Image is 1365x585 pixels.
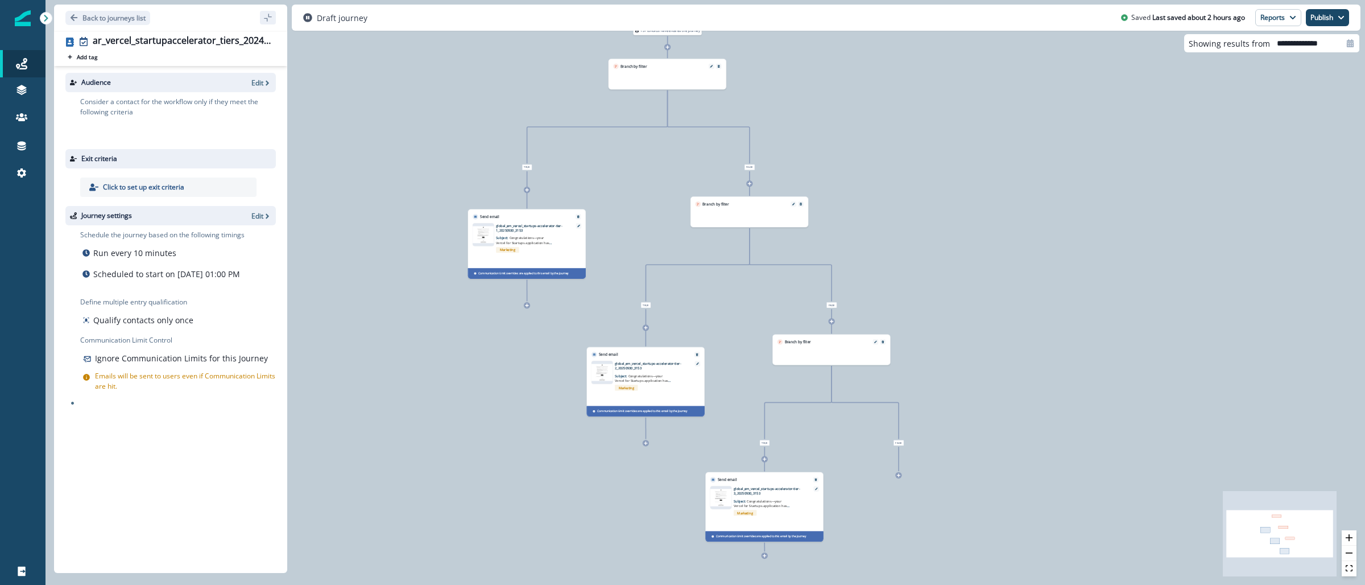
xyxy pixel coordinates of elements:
div: Send emailRemoveemail asset unavailableglobal_em_vercel_startups-accelerator-tier-1_20250930_3153... [468,209,586,279]
p: Subject: [496,233,553,245]
p: Click to set up exit criteria [103,182,184,192]
p: Showing results from [1189,38,1270,50]
g: Edge from fbc14e3a-4da7-45b0-925e-56a664125654 to node-edge-label257d23de-e7b6-4b0c-b04c-60fca068... [668,90,750,163]
p: Branch by filter [702,201,729,207]
span: Congratulations—your Vercel for Startups application has been accepted [734,499,789,513]
p: Schedule the journey based on the following timings [80,230,245,240]
span: Marketing [615,385,638,390]
div: ar_vercel_startupaccelerator_tiers_20240314 [93,35,271,48]
span: True [760,440,770,446]
p: Communication Limit overrides are applied to this email by the Journey [478,271,569,275]
button: Remove [812,478,820,481]
g: Edge from 7d49c713-8c77-44cc-b558-676dfaac045a to node-edge-label5d498fad-9c74-40f2-9b9e-b993ba41... [764,366,832,439]
p: Scheduled to start on [DATE] 01:00 PM [93,268,240,280]
button: sidebar collapse toggle [260,11,276,24]
button: Remove [574,215,582,219]
button: Go back [65,11,150,25]
button: Edit [251,211,271,221]
div: True [483,164,571,170]
p: Communication Limit overrides are applied to this email by the Journey [716,534,806,538]
p: Run every 10 minutes [93,247,176,259]
button: Edit [872,340,879,343]
p: Send email [599,352,618,357]
div: True [721,440,809,446]
p: global_em_vercel_startups-accelerator-tier-1_20250930_3153 [496,223,569,233]
p: Subject: [734,496,791,508]
p: Communication Limit Control [80,335,276,345]
button: Remove [715,65,722,68]
p: Exit criteria [81,154,117,164]
p: Journey settings [81,211,132,221]
span: True [641,302,651,308]
p: Qualify contacts only once [93,314,193,326]
p: Define multiple entry qualification [80,297,196,307]
p: Branch by filter [621,64,647,69]
span: False [826,302,837,308]
g: Edge from 7d49c713-8c77-44cc-b558-676dfaac045a to node-edge-labelb344b262-0f88-4ee1-bc2c-b51672f3... [832,366,899,439]
button: zoom out [1342,546,1356,561]
img: email asset unavailable [473,226,494,243]
div: False [788,302,876,308]
button: Edit [708,65,715,68]
span: Marketing [496,247,519,253]
button: Remove [879,340,887,344]
p: Ignore Communication Limits for this Journey [95,352,268,364]
p: Saved [1131,13,1151,23]
span: False [894,440,904,446]
p: Edit [251,78,263,88]
img: email asset unavailable [710,489,732,506]
div: Send emailRemoveemail asset unavailableglobal_em_vercel_startups-accelerator-tier-2_20250930_3153... [586,347,704,417]
div: Branch by filterEditRemove [609,59,726,89]
g: Edge from 72802e2c-040b-4459-9ef5-553649ad5772 to node-edge-labelfb17ef40-fa99-4fb5-bb63-76cb61f4... [750,228,832,301]
p: Add tag [77,53,97,60]
button: Publish [1306,9,1349,26]
p: Audience [81,77,111,88]
p: global_em_vercel_startups-accelerator-tier-3_20250930_3153 [734,486,807,496]
p: Consider a contact for the workflow only if they meet the following criteria [80,97,276,117]
button: zoom in [1342,530,1356,546]
p: Edit [251,211,263,221]
g: Edge from 72802e2c-040b-4459-9ef5-553649ad5772 to node-edge-label0fb3aaa3-3be3-4b66-81d7-54dabea1... [646,228,749,301]
p: global_em_vercel_startups-accelerator-tier-2_20250930_3153 [615,361,688,370]
p: Last saved about 2 hours ago [1152,13,1245,23]
p: Send email [480,214,499,220]
p: Emails will be sent to users even if Communication Limits are hit. [95,371,276,392]
div: Branch by filterEditRemove [690,196,808,227]
g: Edge from fbc14e3a-4da7-45b0-925e-56a664125654 to node-edge-labeldf5db9d4-48d8-40b3-83e2-876d3694... [527,90,668,163]
p: Back to journeys list [82,13,146,23]
button: Add tag [65,52,100,61]
p: Branch by filter [785,339,811,345]
span: False [744,164,755,170]
div: True [602,302,690,308]
button: Reports [1255,9,1301,26]
button: Edit [251,78,271,88]
p: Draft journey [317,12,367,24]
button: Remove [693,353,701,356]
span: Congratulations—your Vercel for Startups application has been accepted [496,236,552,250]
div: False [854,440,942,446]
div: False [705,164,793,170]
img: Inflection [15,10,31,26]
div: Send emailRemoveemail asset unavailableglobal_em_vercel_startups-accelerator-tier-3_20250930_3153... [705,472,823,542]
p: Send email [718,477,737,483]
img: email asset unavailable [591,364,613,381]
span: Marketing [734,510,756,516]
span: True [522,164,532,170]
p: Subject: [615,370,672,383]
div: Branch by filterEditRemove [772,335,890,365]
button: Edit [790,203,797,205]
button: fit view [1342,561,1356,576]
button: Remove [797,203,805,206]
span: Congratulations—your Vercel for Startups application has been accepted [615,374,671,388]
p: Communication Limit overrides are applied to this email by the Journey [597,409,688,413]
